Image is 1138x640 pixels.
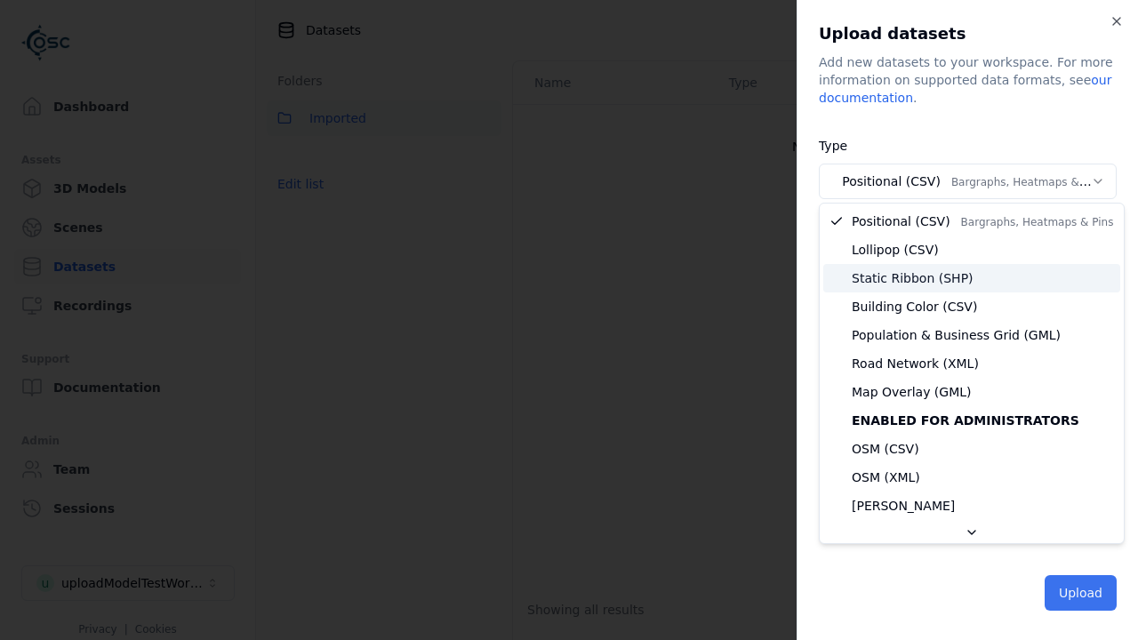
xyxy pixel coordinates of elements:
[852,212,1113,230] span: Positional (CSV)
[852,497,955,515] span: [PERSON_NAME]
[852,468,920,486] span: OSM (XML)
[852,298,977,316] span: Building Color (CSV)
[852,269,974,287] span: Static Ribbon (SHP)
[823,406,1120,435] div: Enabled for administrators
[852,326,1061,344] span: Population & Business Grid (GML)
[961,216,1114,228] span: Bargraphs, Heatmaps & Pins
[852,440,919,458] span: OSM (CSV)
[852,383,972,401] span: Map Overlay (GML)
[852,241,939,259] span: Lollipop (CSV)
[852,355,979,372] span: Road Network (XML)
